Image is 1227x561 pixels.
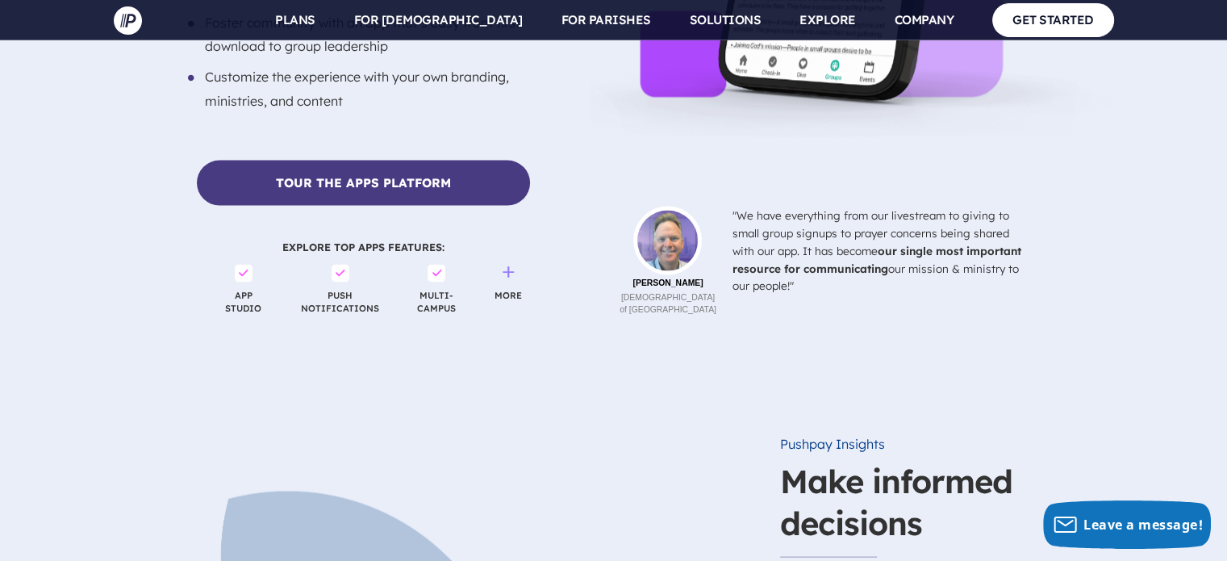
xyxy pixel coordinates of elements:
li: Customize the experience with your own branding, ministries, and content [197,57,530,111]
button: Leave a message! [1043,500,1211,549]
span: MULTI- CAMPUS [390,264,484,336]
a: Tour the Apps Platform [197,160,530,204]
a: MORE [495,288,522,302]
h6: Pushpay Insights [780,428,1113,458]
span: EXPLORE TOP APPS FEATURES: [197,205,530,264]
span: Leave a message! [1083,516,1203,534]
a: GET STARTED [992,3,1114,36]
b: [PERSON_NAME] [620,274,716,291]
p: [DEMOGRAPHIC_DATA] of [GEOGRAPHIC_DATA] [620,274,716,315]
h3: Make informed decisions [780,459,1113,556]
span: APP STUDIO [197,264,290,336]
b: our single most important resource for communicating [732,243,1021,274]
span: PUSH NOTIFICATIONS [294,264,387,336]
